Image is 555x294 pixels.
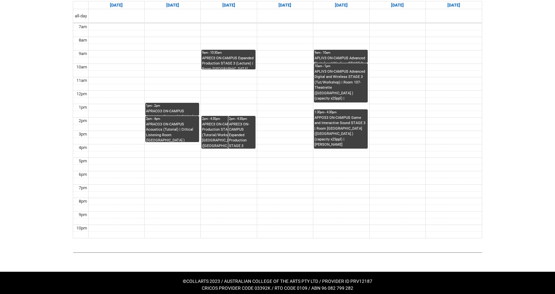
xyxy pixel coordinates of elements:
[146,103,198,108] div: 1pm - 2pm
[202,56,255,69] div: APREC3 ON-CAMPUS Expanded Production STAGE 3 (Lecture) | Room [GEOGRAPHIC_DATA] ([GEOGRAPHIC_DATA...
[202,117,255,121] div: 2pm - 4:30pm
[77,158,88,164] div: 5pm
[77,50,88,57] div: 9am
[77,144,88,151] div: 4pm
[75,64,88,70] div: 10am
[77,211,88,218] div: 9pm
[73,249,482,256] img: REDU_GREY_LINE
[315,56,367,63] div: APLIV3 ON-CAMPUS Advanced Digital and Wireless STAGE 3 (Lecture) | Room 107- Theatrette ([GEOGRAP...
[221,1,236,9] a: Go to September 16, 2025
[146,109,198,116] div: APRACO3 ON-CAMPUS Acoustics (Lecture) | Critical Listening Room ([GEOGRAPHIC_DATA].) (capacity x2...
[446,1,462,9] a: Go to September 20, 2025
[77,198,88,205] div: 8pm
[109,1,124,9] a: Go to September 14, 2025
[390,1,405,9] a: Go to September 19, 2025
[277,1,293,9] a: Go to September 17, 2025
[146,117,198,121] div: 2pm - 4pm
[75,91,88,97] div: 12pm
[334,1,349,9] a: Go to September 18, 2025
[165,1,180,9] a: Go to September 15, 2025
[229,117,255,121] div: 2pm - 4:30pm
[315,69,367,102] div: APLIV3 ON-CAMPUS Advanced Digital and Wireless STAGE 3 (Tut/Workshop) | Room 107- Theatrette ([GE...
[315,115,367,148] div: APPOS3 ON-CAMPUS Game and Interactive Sound STAGE 3 | Room [GEOGRAPHIC_DATA] ([GEOGRAPHIC_DATA].)...
[146,122,198,142] div: APRACO3 ON-CAMPUS Acoustics (Tutorial) | Critical Listening Room ([GEOGRAPHIC_DATA].) (capacity x...
[229,122,255,149] div: APREC3 ON-CAMPUS Expanded Production STAGE 3 (Tutorial/Workshop) G2 | Studio 1 ([GEOGRAPHIC_DATA]...
[73,13,88,19] span: all-day
[77,118,88,124] div: 2pm
[77,37,88,44] div: 8am
[202,122,255,149] div: APREC3 ON-CAMPUS Expanded Production STAGE 3 (Tutorial/Workshop) G2 | Room [GEOGRAPHIC_DATA] ([GE...
[77,131,88,138] div: 3pm
[75,225,88,231] div: 10pm
[77,171,88,178] div: 6pm
[77,104,88,111] div: 1pm
[202,50,255,55] div: 9am - 10:30am
[77,24,88,30] div: 7am
[315,50,367,55] div: 9am - 10am
[75,77,88,84] div: 11am
[77,185,88,191] div: 7pm
[315,110,367,115] div: 1:30pm - 4:30pm
[315,64,367,68] div: 10am - 1pm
